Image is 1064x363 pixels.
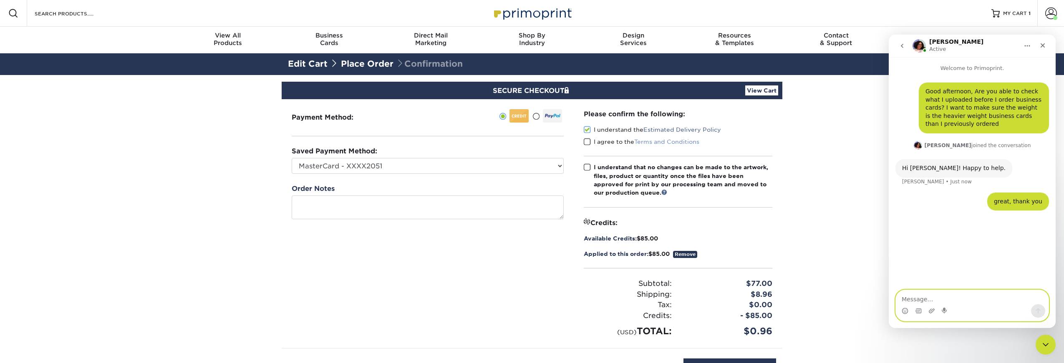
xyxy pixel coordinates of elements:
[584,250,772,258] div: $
[652,250,670,257] span: 85.00
[584,250,648,257] span: Applied to this order:
[1003,10,1027,17] span: MY CART
[482,32,583,47] div: Industry
[785,32,887,47] div: & Support
[288,59,328,69] a: Edit Cart
[577,310,678,321] div: Credits:
[490,4,574,22] img: Primoprint
[380,32,482,47] div: Marketing
[684,32,785,39] span: Resources
[396,59,463,69] span: Confirmation
[577,289,678,300] div: Shipping:
[678,324,779,338] div: $0.96
[584,125,721,134] label: I understand the
[1036,335,1056,355] iframe: Intercom live chat
[584,234,772,243] div: $85.00
[279,27,380,53] a: BusinessCards
[584,235,637,242] span: Available Credits:
[745,85,778,95] a: View Cart
[678,278,779,289] div: $77.00
[482,32,583,39] span: Shop By
[584,109,772,119] div: Please confirm the following:
[1029,10,1031,16] span: 1
[678,289,779,300] div: $8.96
[177,27,279,53] a: View AllProducts
[643,126,721,133] a: Estimated Delivery Policy
[292,146,377,156] label: Saved Payment Method:
[577,278,678,289] div: Subtotal:
[380,27,482,53] a: Direct MailMarketing
[279,32,380,39] span: Business
[684,27,785,53] a: Resources& Templates
[594,163,772,197] div: I understand that no changes can be made to the artwork, files, product or quantity once the file...
[678,300,779,310] div: $0.00
[577,324,678,338] div: TOTAL:
[634,138,699,145] a: Terms and Conditions
[673,251,697,258] a: Remove
[34,8,115,18] input: SEARCH PRODUCTS.....
[678,310,779,321] div: - $85.00
[177,32,279,39] span: View All
[582,27,684,53] a: DesignServices
[341,59,393,69] a: Place Order
[279,32,380,47] div: Cards
[785,27,887,53] a: Contact& Support
[785,32,887,39] span: Contact
[292,113,374,121] h3: Payment Method:
[584,218,772,228] div: Credits:
[584,138,699,146] label: I agree to the
[889,35,1056,328] iframe: Intercom live chat
[380,32,482,39] span: Direct Mail
[493,87,571,95] span: SECURE CHECKOUT
[482,27,583,53] a: Shop ByIndustry
[292,184,335,194] label: Order Notes
[577,300,678,310] div: Tax:
[617,328,637,335] small: (USD)
[684,32,785,47] div: & Templates
[177,32,279,47] div: Products
[582,32,684,47] div: Services
[582,32,684,39] span: Design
